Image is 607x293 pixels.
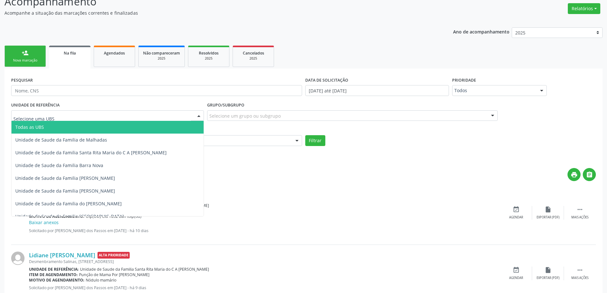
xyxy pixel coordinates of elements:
[29,259,500,264] div: Desmenbramento Salinas, [STREET_ADDRESS]
[15,137,107,143] span: Unidade de Saude da Familia de Malhadas
[104,50,125,56] span: Agendados
[583,168,596,181] button: 
[571,171,578,178] i: print
[567,168,581,181] button: print
[452,75,476,85] label: Prioridade
[453,27,509,35] p: Ano de acompanhamento
[209,113,281,119] span: Selecione um grupo ou subgrupo
[29,277,84,283] b: Motivo de agendamento:
[15,201,122,207] span: Unidade de Saude da Familia do [PERSON_NAME]
[193,56,225,61] div: 2025
[80,267,209,272] span: Unidade de Saude da Familia Santa Rita Maria do C A [PERSON_NAME]
[15,175,115,181] span: Unidade de Saude da Familia [PERSON_NAME]
[11,100,60,110] label: UNIDADE DE REFERÊNCIA
[11,85,302,96] input: Nome, CNS
[29,228,500,233] p: Solicitado por [PERSON_NAME] dos Passos em [DATE] - há 10 dias
[29,252,95,259] a: Lidiane [PERSON_NAME]
[22,49,29,56] div: person_add
[11,75,33,85] label: PESQUISAR
[29,285,500,290] p: Solicitado por [PERSON_NAME] dos Passos em [DATE] - há 9 dias
[545,206,552,213] i: insert_drive_file
[237,56,269,61] div: 2025
[4,10,423,16] p: Acompanhe a situação das marcações correntes e finalizadas
[13,113,191,125] input: Selecione uma UBS
[571,276,589,280] div: Mais ações
[243,50,264,56] span: Cancelados
[305,85,449,96] input: Selecione um intervalo
[513,206,520,213] i: event_available
[199,50,219,56] span: Resolvidos
[11,252,25,265] img: img
[509,276,523,280] div: Agendar
[29,219,59,225] a: Baixar anexos
[305,135,325,146] button: Filtrar
[586,171,593,178] i: 
[305,75,348,85] label: DATA DE SOLICITAÇÃO
[509,215,523,220] div: Agendar
[15,188,115,194] span: Unidade de Saude da Familia [PERSON_NAME]
[64,50,76,56] span: Na fila
[9,58,41,63] div: Nova marcação
[571,215,589,220] div: Mais ações
[454,87,534,94] span: Todos
[29,267,79,272] b: Unidade de referência:
[29,195,500,200] div: Do Mangueira, S/N, [GEOGRAPHIC_DATA]
[537,215,560,220] div: Exportar (PDF)
[537,276,560,280] div: Exportar (PDF)
[79,272,149,277] span: Punção de Mama Por [PERSON_NAME]
[15,150,167,156] span: Unidade de Saude da Familia Santa Rita Maria do C A [PERSON_NAME]
[86,277,116,283] span: Nódulo mamário
[513,267,520,274] i: event_available
[545,267,552,274] i: insert_drive_file
[576,206,583,213] i: 
[143,56,180,61] div: 2025
[29,272,78,277] b: Item de agendamento:
[207,100,244,110] label: Grupo/Subgrupo
[568,3,600,14] button: Relatórios
[15,124,44,130] span: Todas as UBS
[15,213,124,219] span: Unidade de Saude da Familia [GEOGRAPHIC_DATA]
[576,267,583,274] i: 
[15,162,103,168] span: Unidade de Saude da Familia Barra Nova
[98,252,130,259] span: Alta Prioridade
[143,50,180,56] span: Não compareceram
